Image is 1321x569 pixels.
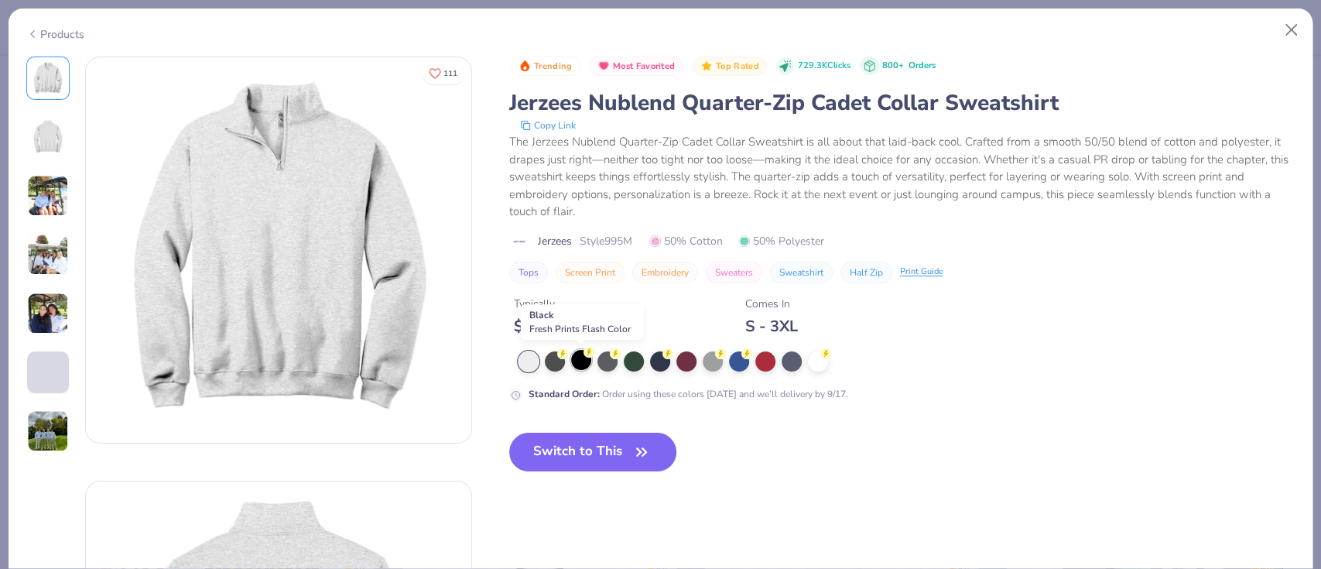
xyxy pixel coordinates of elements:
[514,317,641,336] div: $ 34.00 - $ 42.00
[529,387,848,401] div: Order using these colors [DATE] and we’ll delivery by 9/17.
[580,233,632,249] span: Style 995M
[86,57,471,443] img: Front
[745,296,798,312] div: Comes In
[27,293,69,334] img: User generated content
[422,62,464,84] button: Like
[509,133,1295,221] div: The Jerzees Nublend Quarter-Zip Cadet Collar Sweatshirt is all about that laid-back cool. Crafted...
[515,118,580,133] button: copy to clipboard
[798,60,850,73] span: 729.3K Clicks
[613,62,675,70] span: Most Favorited
[745,317,798,336] div: S - 3XL
[27,175,69,217] img: User generated content
[649,233,723,249] span: 50% Cotton
[538,233,572,249] span: Jerzees
[511,57,580,77] button: Badge Button
[514,296,641,312] div: Typically
[632,262,698,283] button: Embroidery
[840,262,892,283] button: Half Zip
[29,118,67,156] img: Back
[716,62,759,70] span: Top Rated
[529,323,631,335] span: Fresh Prints Flash Color
[29,60,67,97] img: Front
[509,433,677,471] button: Switch to This
[509,88,1295,118] div: Jerzees Nublend Quarter-Zip Cadet Collar Sweatshirt
[556,262,625,283] button: Screen Print
[26,26,84,43] div: Products
[693,57,767,77] button: Badge Button
[27,393,29,435] img: User generated content
[509,262,548,283] button: Tops
[27,234,69,276] img: User generated content
[529,388,600,400] strong: Standard Order :
[909,60,936,71] span: Orders
[706,262,762,283] button: Sweaters
[443,70,457,77] span: 111
[518,60,531,72] img: Trending sort
[590,57,683,77] button: Badge Button
[882,60,936,73] div: 800+
[700,60,713,72] img: Top Rated sort
[27,410,69,452] img: User generated content
[521,304,644,340] div: Black
[738,233,824,249] span: 50% Polyester
[770,262,833,283] button: Sweatshirt
[597,60,610,72] img: Most Favorited sort
[534,62,572,70] span: Trending
[509,235,530,248] img: brand logo
[900,266,943,279] div: Print Guide
[1277,15,1306,45] button: Close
